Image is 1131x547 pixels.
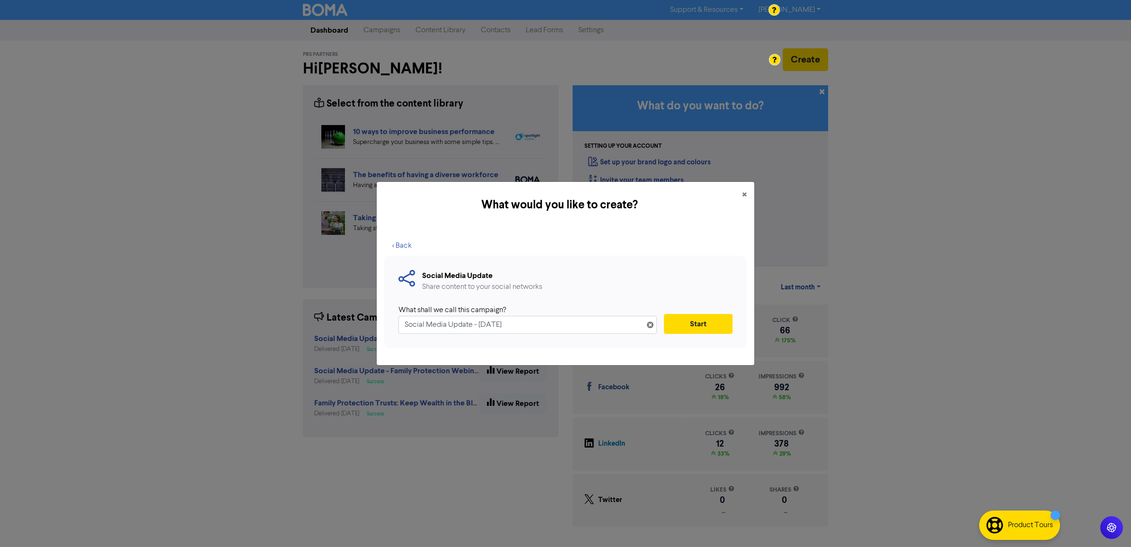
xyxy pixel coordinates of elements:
[384,236,420,256] button: < Back
[384,197,734,214] h5: What would you like to create?
[742,188,747,202] span: ×
[422,270,542,281] div: Social Media Update
[398,305,650,316] div: What shall we call this campaign?
[422,281,542,293] div: Share content to your social networks
[664,314,733,334] button: Start
[1084,502,1131,547] iframe: Chat Widget
[734,182,754,208] button: Close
